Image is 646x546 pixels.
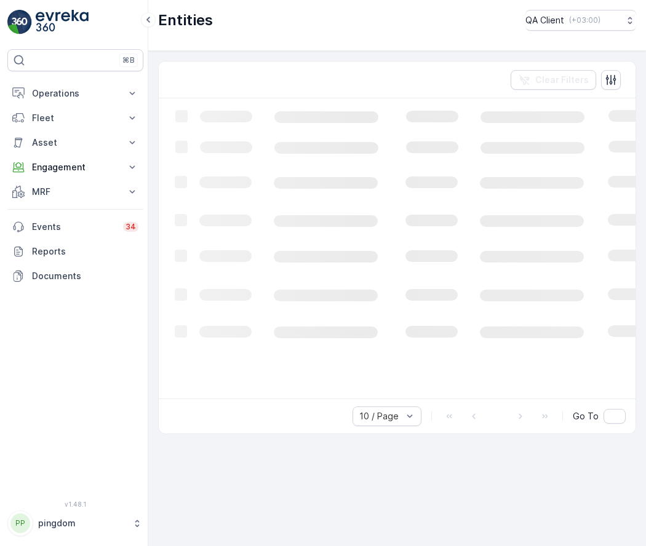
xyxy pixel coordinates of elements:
p: Reports [32,245,138,258]
p: Asset [32,136,119,149]
button: Clear Filters [511,70,596,90]
p: Documents [32,270,138,282]
span: Go To [573,410,599,422]
p: Engagement [32,161,119,173]
button: QA Client(+03:00) [525,10,636,31]
p: Operations [32,87,119,100]
p: MRF [32,186,119,198]
p: Entities [158,10,213,30]
p: pingdom [38,517,126,529]
p: Clear Filters [535,74,589,86]
button: Asset [7,130,143,155]
button: Engagement [7,155,143,180]
button: Operations [7,81,143,106]
img: logo [7,10,32,34]
p: ( +03:00 ) [569,15,600,25]
p: ⌘B [122,55,135,65]
p: Events [32,221,116,233]
p: QA Client [525,14,564,26]
img: logo_light-DOdMpM7g.png [36,10,89,34]
a: Events34 [7,215,143,239]
span: v 1.48.1 [7,501,143,508]
button: PPpingdom [7,510,143,536]
p: 34 [126,222,136,232]
button: MRF [7,180,143,204]
a: Reports [7,239,143,264]
button: Fleet [7,106,143,130]
div: PP [10,513,30,533]
p: Fleet [32,112,119,124]
a: Documents [7,264,143,288]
